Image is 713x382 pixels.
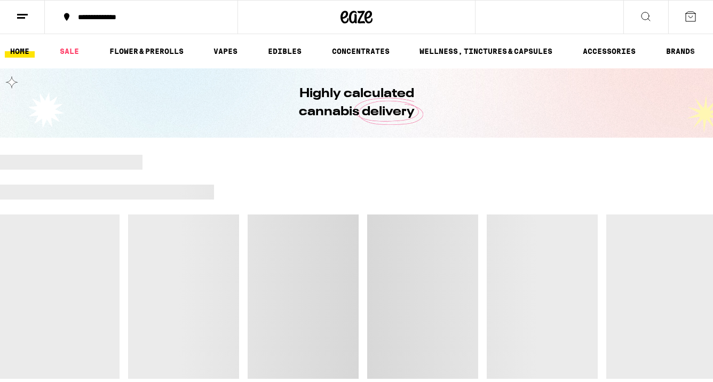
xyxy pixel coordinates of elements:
a: HOME [5,45,35,58]
a: FLOWER & PREROLLS [104,45,189,58]
a: SALE [54,45,84,58]
a: ACCESSORIES [577,45,641,58]
a: BRANDS [661,45,700,58]
a: EDIBLES [263,45,307,58]
a: VAPES [208,45,243,58]
a: CONCENTRATES [327,45,395,58]
a: WELLNESS, TINCTURES & CAPSULES [414,45,558,58]
h1: Highly calculated cannabis delivery [268,85,445,121]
